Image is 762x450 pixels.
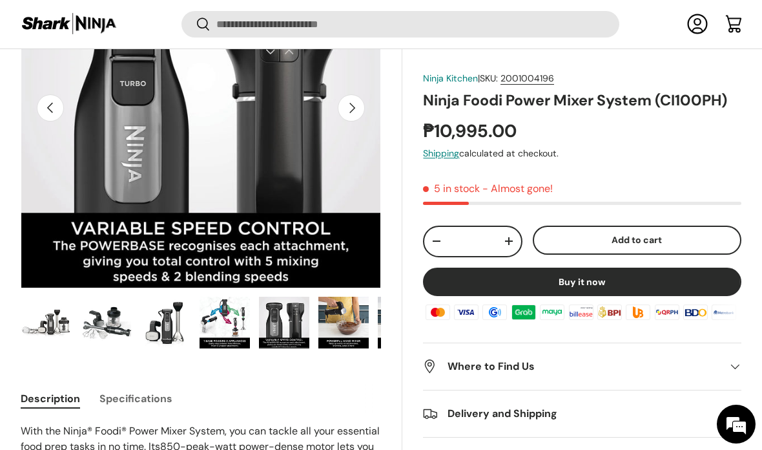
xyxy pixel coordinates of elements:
[200,297,250,348] img: Ninja Foodi Power Mixer System (CI100PH)
[99,384,172,413] button: Specifications
[423,120,520,142] strong: ₱10,995.00
[482,182,553,195] p: - Almost gone!
[510,303,538,322] img: grabpay
[378,297,428,348] img: Ninja Foodi Power Mixer System (CI100PH)
[75,140,178,270] span: We're online!
[423,72,478,84] a: Ninja Kitchen
[423,268,741,296] button: Buy it now
[21,297,72,348] img: Ninja Foodi Power Mixer System (CI100PH)
[652,303,681,322] img: qrph
[423,406,721,422] h2: Delivery and Shipping
[423,147,459,159] a: Shipping
[140,297,190,348] img: Ninja Foodi Power Mixer System (CI100PH)
[681,303,710,322] img: bdo
[595,303,624,322] img: bpi
[533,226,741,255] button: Add to cart
[710,303,738,322] img: metrobank
[566,303,595,322] img: billease
[478,72,554,85] span: |
[538,303,566,322] img: maya
[21,384,80,413] button: Description
[423,343,741,390] summary: Where to Find Us
[423,91,741,110] h1: Ninja Foodi Power Mixer System (CI100PH)
[318,297,369,348] img: Ninja Foodi Power Mixer System (CI100PH)
[423,303,451,322] img: master
[480,303,509,322] img: gcash
[423,147,741,160] div: calculated at checkout.
[67,72,217,89] div: Chat with us now
[624,303,652,322] img: ubp
[452,303,480,322] img: visa
[480,72,498,84] span: SKU:
[6,307,246,352] textarea: Type your message and hit 'Enter'
[21,12,118,37] img: Shark Ninja Philippines
[423,182,480,195] span: 5 in stock
[81,297,131,348] img: Ninja Foodi Power Mixer System (CI100PH)
[212,6,243,37] div: Minimize live chat window
[259,297,309,348] img: Ninja Foodi Power Mixer System (CI100PH)
[423,391,741,437] summary: Delivery and Shipping
[423,359,721,374] h2: Where to Find Us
